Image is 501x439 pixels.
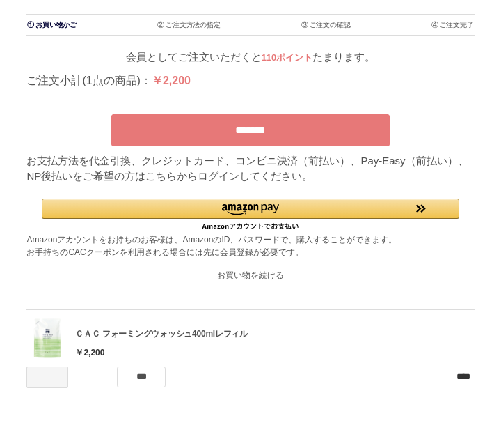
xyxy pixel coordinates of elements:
span: お買い物かご [26,15,77,35]
span: ご注文方法の指定 [157,15,221,35]
div: Amazon Pay - Amazonアカウントをお使いください [42,199,459,230]
img: ＣＡＣ フォーミングウォッシュ400mlレフィル [26,317,68,359]
span: ご注文完了 [431,15,475,35]
span: 110ポイント [262,52,313,63]
div: ＣＡＣ フォーミングウォッシュ400mlレフィル [75,328,248,340]
span: ご注文の確認 [301,15,351,35]
a: ＣＡＣ フォーミングウォッシュ400mlレフィル ＣＡＣ フォーミングウォッシュ400mlレフィル ￥2,200 [26,349,248,361]
div: ご注文小計(1点の商品)： [26,72,474,89]
a: 会員登録 [220,247,253,257]
div: Amazonアカウントをお持ちのお客様は、AmazonのID、パスワードで、購入することができます。 お手持ちのCACクーポンを利用される場合には先に が必要です。 [26,233,474,259]
div: お支払方法を代金引換、クレジットカード、コンビニ決済（前払い）、Pay-Easy（前払い）、NP後払いをご希望の方はこちらからログインしてください。 [26,153,474,185]
a: お買い物を続ける [217,270,284,280]
span: ￥2,200 [152,75,191,86]
p: 会員としてご注文いただくと たまります。 [26,49,474,66]
p: ￥2,200 [75,348,248,359]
